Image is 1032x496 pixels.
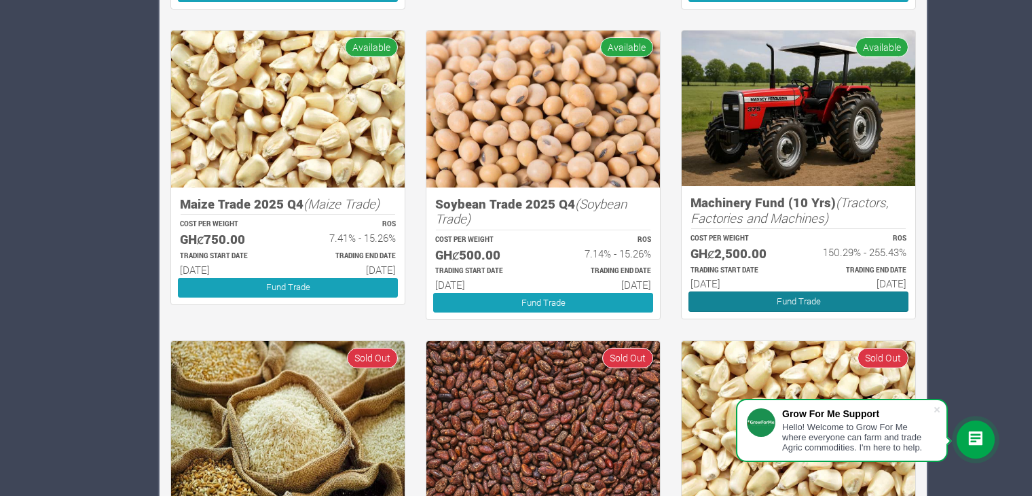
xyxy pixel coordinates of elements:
[600,37,653,57] span: Available
[690,277,786,289] h6: [DATE]
[690,246,786,262] h5: GHȼ2,500.00
[180,264,276,276] h6: [DATE]
[435,266,531,277] p: Estimated Trading Start Date
[688,291,908,311] a: Fund Trade
[435,247,531,263] h5: GHȼ500.00
[811,234,906,244] p: ROS
[300,251,396,262] p: Estimated Trading End Date
[555,235,651,245] p: ROS
[180,251,276,262] p: Estimated Trading Start Date
[811,277,906,289] h6: [DATE]
[300,232,396,244] h6: 7.41% - 15.26%
[555,247,651,260] h6: 7.14% - 15.26%
[435,196,651,227] h5: Soybean Trade 2025 Q4
[690,266,786,276] p: Estimated Trading Start Date
[782,422,933,453] div: Hello! Welcome to Grow For Me where everyone can farm and trade Agric commodities. I'm here to help.
[426,31,660,188] img: growforme image
[602,348,653,368] span: Sold Out
[855,37,908,57] span: Available
[300,219,396,230] p: ROS
[303,195,380,212] i: (Maize Trade)
[555,266,651,277] p: Estimated Trading End Date
[555,279,651,291] h6: [DATE]
[180,232,276,247] h5: GHȼ750.00
[433,293,653,313] a: Fund Trade
[690,195,906,226] h5: Machinery Fund (10 Yrs)
[858,348,908,368] span: Sold Out
[811,246,906,258] h6: 150.29% - 255.43%
[435,195,627,228] i: (Soybean Trade)
[690,194,889,226] i: (Tractors, Factories and Machines)
[782,408,933,419] div: Grow For Me Support
[171,31,405,188] img: growforme image
[682,31,915,186] img: growforme image
[435,279,531,291] h6: [DATE]
[300,264,396,276] h6: [DATE]
[435,235,531,245] p: COST PER WEIGHT
[347,348,398,368] span: Sold Out
[180,196,396,212] h5: Maize Trade 2025 Q4
[811,266,906,276] p: Estimated Trading End Date
[690,234,786,244] p: COST PER WEIGHT
[345,37,398,57] span: Available
[180,219,276,230] p: COST PER WEIGHT
[178,278,398,298] a: Fund Trade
